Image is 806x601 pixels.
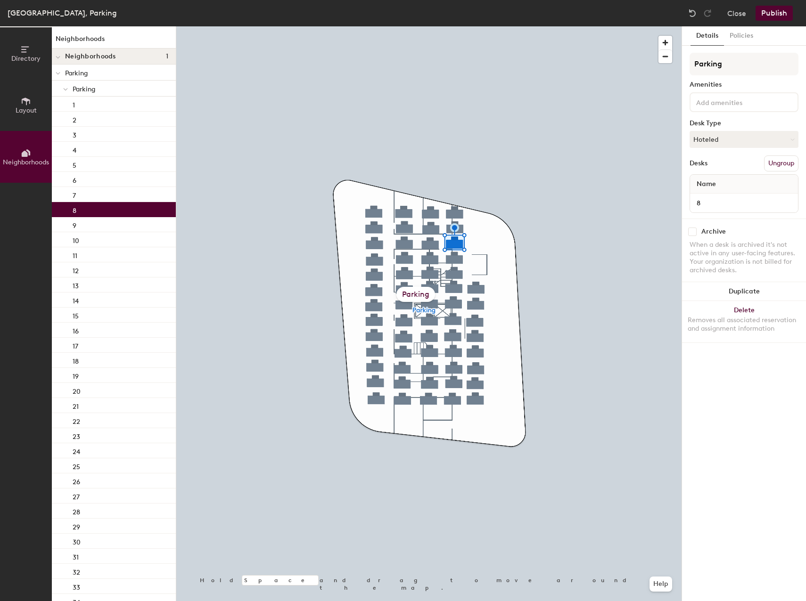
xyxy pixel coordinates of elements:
img: Undo [688,8,697,18]
input: Unnamed desk [692,196,796,210]
button: Publish [756,6,793,21]
p: 1 [73,98,75,109]
p: 21 [73,400,79,411]
button: Duplicate [682,282,806,301]
button: Close [727,6,746,21]
button: Details [691,26,724,46]
p: 8 [73,204,76,215]
input: Add amenities [694,96,779,107]
div: [GEOGRAPHIC_DATA], Parking [8,7,117,19]
p: 33 [73,581,80,592]
p: 15 [73,309,79,320]
span: Layout [16,106,37,114]
div: Amenities [690,81,798,89]
div: Parking [396,287,435,302]
button: DeleteRemoves all associated reservation and assignment information [682,301,806,342]
span: Directory [11,55,41,63]
p: 2 [73,114,76,124]
p: 14 [73,294,79,305]
span: Name [692,176,721,193]
p: 5 [73,159,76,170]
span: Neighborhoods [65,53,116,60]
div: Removes all associated reservation and assignment information [688,316,800,333]
button: Help [650,577,672,592]
span: Neighborhoods [3,158,49,166]
p: 19 [73,370,79,381]
div: When a desk is archived it's not active in any user-facing features. Your organization is not bil... [690,241,798,275]
p: 22 [73,415,80,426]
h1: Neighborhoods [52,34,176,49]
button: Hoteled [690,131,798,148]
p: 6 [73,174,76,185]
p: 13 [73,279,79,290]
p: 25 [73,460,80,471]
p: 23 [73,430,80,441]
p: 4 [73,144,76,154]
img: Redo [703,8,712,18]
div: Desk Type [690,120,798,127]
p: 7 [73,189,76,200]
p: 28 [73,505,80,516]
p: 29 [73,520,80,531]
button: Policies [724,26,759,46]
span: 1 [166,53,168,60]
p: 16 [73,325,79,335]
p: 11 [73,249,77,260]
p: 18 [73,355,79,365]
p: 30 [73,536,81,546]
div: Desks [690,160,707,167]
p: Parking [65,66,168,79]
div: Archive [701,228,726,236]
span: Parking [73,85,95,93]
p: 31 [73,551,79,561]
p: 17 [73,340,78,350]
button: Ungroup [764,155,798,171]
p: 24 [73,445,80,456]
p: 9 [73,219,76,230]
p: 27 [73,490,80,501]
p: 12 [73,264,79,275]
p: 32 [73,566,80,577]
p: 26 [73,475,80,486]
p: 3 [73,129,76,139]
p: 20 [73,385,81,396]
p: 10 [73,234,79,245]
